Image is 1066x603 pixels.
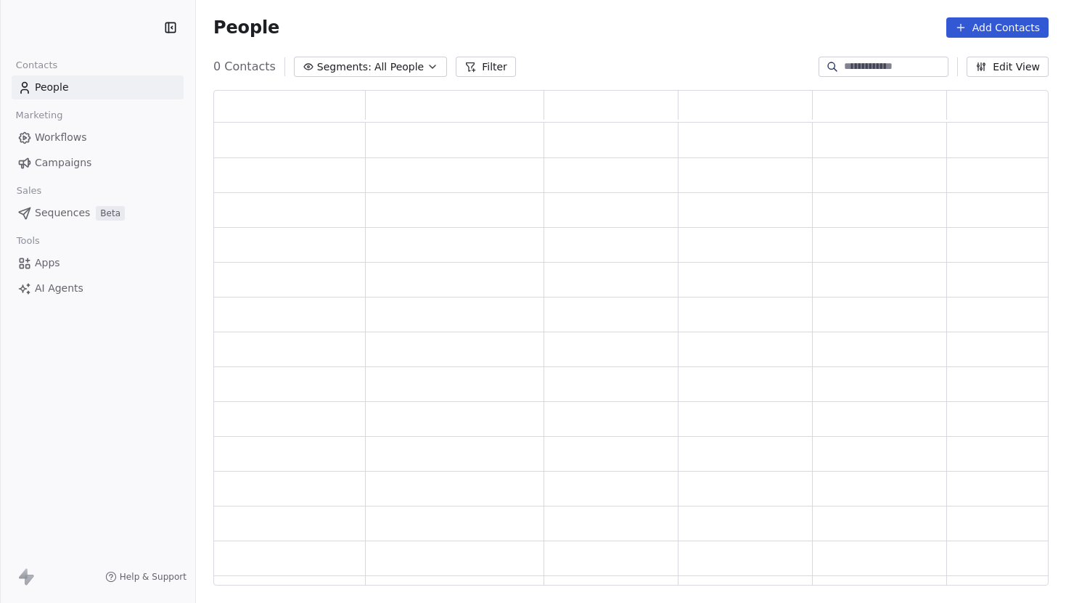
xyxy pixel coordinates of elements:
a: SequencesBeta [12,201,184,225]
a: Apps [12,251,184,275]
span: People [35,80,69,95]
span: People [213,17,279,38]
span: 0 Contacts [213,58,276,75]
span: Workflows [35,130,87,145]
span: Campaigns [35,155,91,171]
span: Apps [35,255,60,271]
span: Beta [96,206,125,221]
span: Contacts [9,54,64,76]
span: All People [374,60,424,75]
span: Tools [10,230,46,252]
a: Help & Support [105,571,186,583]
span: Marketing [9,104,69,126]
a: People [12,75,184,99]
span: Sequences [35,205,90,221]
button: Filter [456,57,516,77]
a: AI Agents [12,276,184,300]
span: Help & Support [120,571,186,583]
button: Add Contacts [946,17,1049,38]
span: Segments: [317,60,372,75]
span: AI Agents [35,281,83,296]
a: Workflows [12,126,184,149]
span: Sales [10,180,48,202]
button: Edit View [967,57,1049,77]
a: Campaigns [12,151,184,175]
